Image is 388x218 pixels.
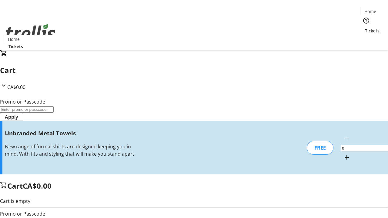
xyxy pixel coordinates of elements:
a: Tickets [360,28,384,34]
button: Help [360,15,372,27]
div: FREE [307,141,333,155]
span: CA$0.00 [23,181,52,191]
span: CA$0.00 [7,84,25,91]
span: Tickets [365,28,380,34]
a: Tickets [4,43,28,50]
button: Cart [360,34,372,46]
div: New range of formal shirts are designed keeping you in mind. With fits and styling that will make... [5,143,137,157]
a: Home [360,8,380,15]
h3: Unbranded Metal Towels [5,129,137,137]
img: Orient E2E Organization 62NfgGhcA5's Logo [4,17,58,48]
button: Increment by one [341,151,353,163]
a: Home [4,36,23,42]
span: Home [364,8,376,15]
span: Home [8,36,20,42]
span: Tickets [8,43,23,50]
span: Apply [5,113,18,121]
